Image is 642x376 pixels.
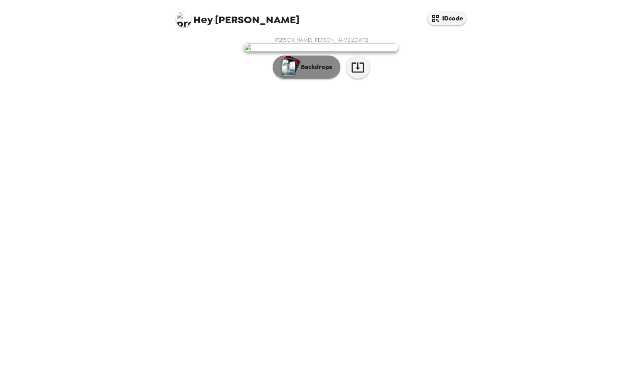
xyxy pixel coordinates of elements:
[273,56,340,79] button: Backdrops
[176,8,299,25] span: [PERSON_NAME]
[244,43,398,52] img: user
[193,13,213,27] span: Hey
[274,37,368,43] span: [PERSON_NAME] [PERSON_NAME] , [DATE]
[427,12,466,25] button: IDcode
[297,62,332,72] p: Backdrops
[176,12,191,27] img: profile pic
